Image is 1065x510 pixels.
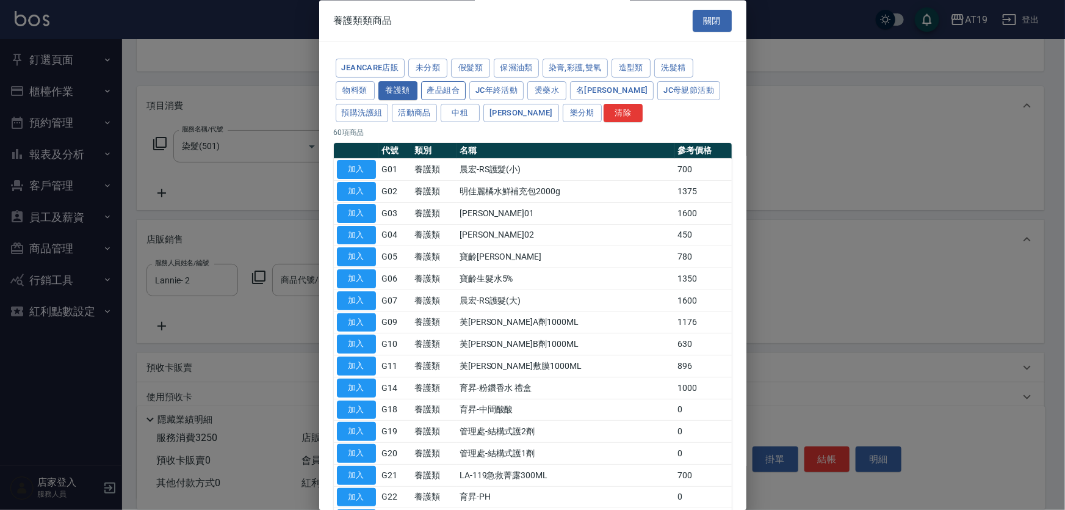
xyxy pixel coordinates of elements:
[379,443,412,465] td: G20
[457,312,674,334] td: 芙[PERSON_NAME]A劑1000ML
[674,399,731,421] td: 0
[421,81,466,100] button: 產品組合
[674,225,731,247] td: 450
[570,81,654,100] button: 名[PERSON_NAME]
[411,377,457,399] td: 養護類
[379,225,412,247] td: G04
[337,161,376,180] button: 加入
[457,421,674,443] td: 管理處-結構式護2劑
[379,144,412,159] th: 代號
[457,487,674,509] td: 育昇-PH
[411,203,457,225] td: 養護類
[411,333,457,355] td: 養護類
[674,203,731,225] td: 1600
[337,226,376,245] button: 加入
[411,487,457,509] td: 養護類
[457,377,674,399] td: 育昇-粉鑽香水 禮盒
[411,246,457,268] td: 養護類
[457,399,674,421] td: 育昇-中間酸酸
[674,246,731,268] td: 780
[451,59,490,78] button: 假髮類
[674,290,731,312] td: 1600
[411,399,457,421] td: 養護類
[457,246,674,268] td: 寶齡[PERSON_NAME]
[337,357,376,376] button: 加入
[674,268,731,290] td: 1350
[457,181,674,203] td: 明佳麗橘水鮮補充包2000g
[411,225,457,247] td: 養護類
[411,355,457,377] td: 養護類
[337,401,376,420] button: 加入
[604,104,643,123] button: 清除
[657,81,720,100] button: JC母親節活動
[543,59,608,78] button: 染膏,彩護,雙氧
[411,290,457,312] td: 養護類
[379,312,412,334] td: G09
[337,445,376,464] button: 加入
[469,81,524,100] button: JC年終活動
[457,443,674,465] td: 管理處-結構式護1劑
[337,291,376,310] button: 加入
[379,159,412,181] td: G01
[674,465,731,487] td: 700
[674,377,731,399] td: 1000
[337,204,376,223] button: 加入
[411,312,457,334] td: 養護類
[337,183,376,202] button: 加入
[379,333,412,355] td: G10
[457,144,674,159] th: 名稱
[337,488,376,507] button: 加入
[411,421,457,443] td: 養護類
[612,59,651,78] button: 造型類
[379,399,412,421] td: G18
[392,104,437,123] button: 活動商品
[334,128,732,139] p: 60 項商品
[457,355,674,377] td: 芙[PERSON_NAME]敷膜1000ML
[411,144,457,159] th: 類別
[379,268,412,290] td: G06
[379,203,412,225] td: G03
[674,159,731,181] td: 700
[457,203,674,225] td: [PERSON_NAME]01
[411,159,457,181] td: 養護類
[379,290,412,312] td: G07
[674,144,731,159] th: 參考價格
[379,355,412,377] td: G11
[411,268,457,290] td: 養護類
[674,421,731,443] td: 0
[411,465,457,487] td: 養護類
[441,104,480,123] button: 中租
[379,377,412,399] td: G14
[379,487,412,509] td: G22
[457,465,674,487] td: LA-119急救菁露300ML
[563,104,602,123] button: 樂分期
[336,104,389,123] button: 預購洗護組
[337,379,376,398] button: 加入
[693,10,732,32] button: 關閉
[337,466,376,485] button: 加入
[411,443,457,465] td: 養護類
[457,225,674,247] td: [PERSON_NAME]02
[378,81,417,100] button: 養護類
[379,181,412,203] td: G02
[674,333,731,355] td: 630
[674,355,731,377] td: 896
[674,181,731,203] td: 1375
[483,104,559,123] button: [PERSON_NAME]
[457,159,674,181] td: 晨宏-RS護髮(小)
[674,443,731,465] td: 0
[457,268,674,290] td: 寶齡生髮水5%
[457,290,674,312] td: 晨宏-RS護髮(大)
[336,81,375,100] button: 物料類
[379,421,412,443] td: G19
[337,248,376,267] button: 加入
[674,487,731,509] td: 0
[654,59,693,78] button: 洗髮精
[379,465,412,487] td: G21
[337,270,376,289] button: 加入
[337,423,376,442] button: 加入
[408,59,447,78] button: 未分類
[379,246,412,268] td: G05
[337,313,376,332] button: 加入
[336,59,405,78] button: JeanCare店販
